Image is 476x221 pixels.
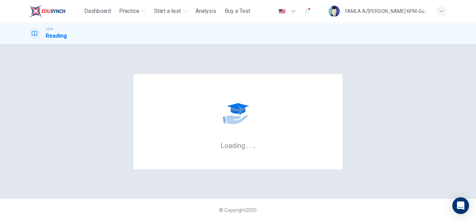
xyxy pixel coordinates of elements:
div: Open Intercom Messenger [452,197,469,214]
button: Practice [116,5,148,17]
img: Profile picture [329,6,340,17]
div: FAMLA A/[PERSON_NAME] KPM-Guru [345,7,428,15]
h6: . [253,139,255,150]
h1: Reading [46,32,67,40]
h6: . [246,139,248,150]
span: © Copyright 2025 [219,207,257,213]
span: Start a test [154,7,181,15]
span: Dashboard [84,7,111,15]
h6: Loading [221,141,255,150]
button: Buy a Test [222,5,253,17]
img: ELTC logo [29,4,66,18]
button: Dashboard [82,5,114,17]
span: CEFR [46,27,53,32]
button: Start a test [151,5,190,17]
span: Analysis [195,7,216,15]
img: en [278,9,286,14]
a: ELTC logo [29,4,82,18]
h6: . [249,139,252,150]
span: Practice [119,7,139,15]
span: Buy a Test [225,7,250,15]
button: Analysis [193,5,219,17]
